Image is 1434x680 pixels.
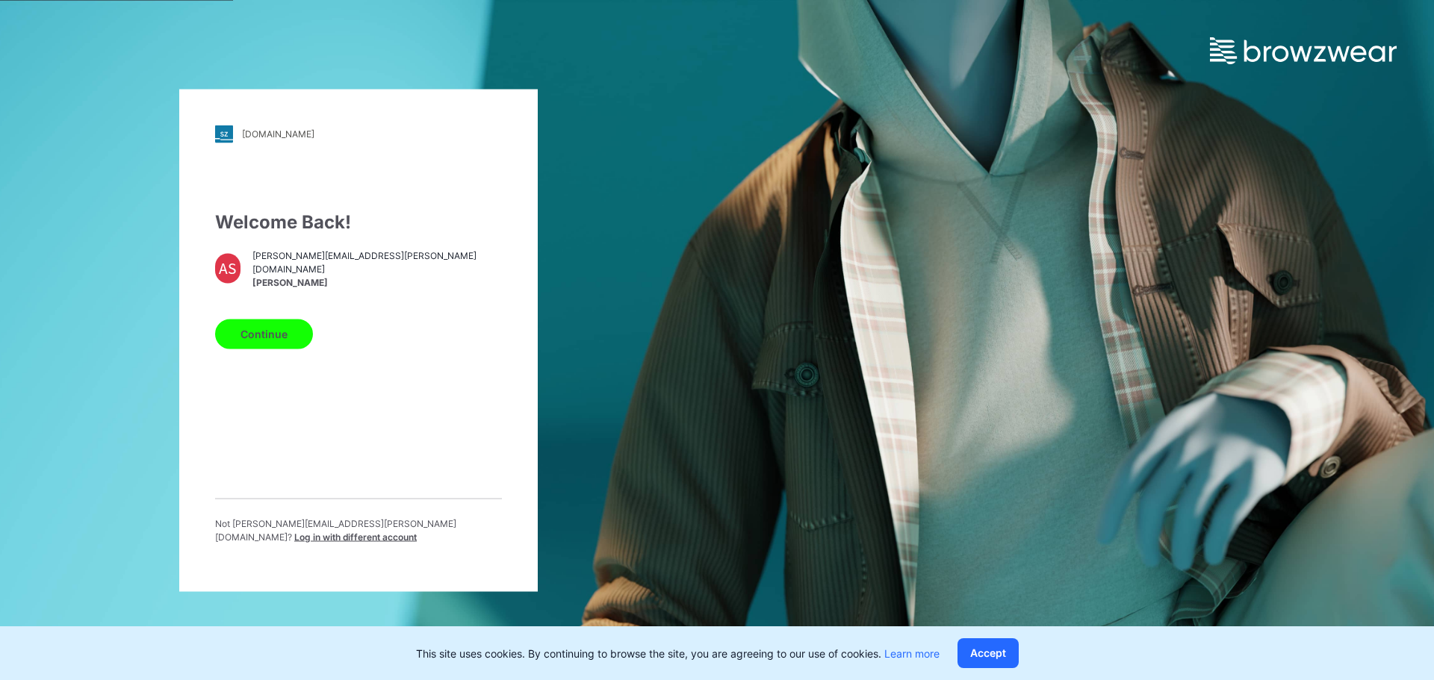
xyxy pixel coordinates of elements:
[416,646,940,661] p: This site uses cookies. By continuing to browse the site, you are agreeing to our use of cookies.
[294,531,417,542] span: Log in with different account
[215,125,233,143] img: stylezone-logo.562084cfcfab977791bfbf7441f1a819.svg
[215,208,502,235] div: Welcome Back!
[215,319,313,349] button: Continue
[957,638,1019,668] button: Accept
[215,253,240,283] div: AS
[252,249,502,276] span: [PERSON_NAME][EMAIL_ADDRESS][PERSON_NAME][DOMAIN_NAME]
[252,276,502,290] span: [PERSON_NAME]
[242,128,314,140] div: [DOMAIN_NAME]
[215,517,502,543] p: Not [PERSON_NAME][EMAIL_ADDRESS][PERSON_NAME][DOMAIN_NAME] ?
[1210,37,1397,64] img: browzwear-logo.e42bd6dac1945053ebaf764b6aa21510.svg
[215,125,502,143] a: [DOMAIN_NAME]
[884,647,940,660] a: Learn more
